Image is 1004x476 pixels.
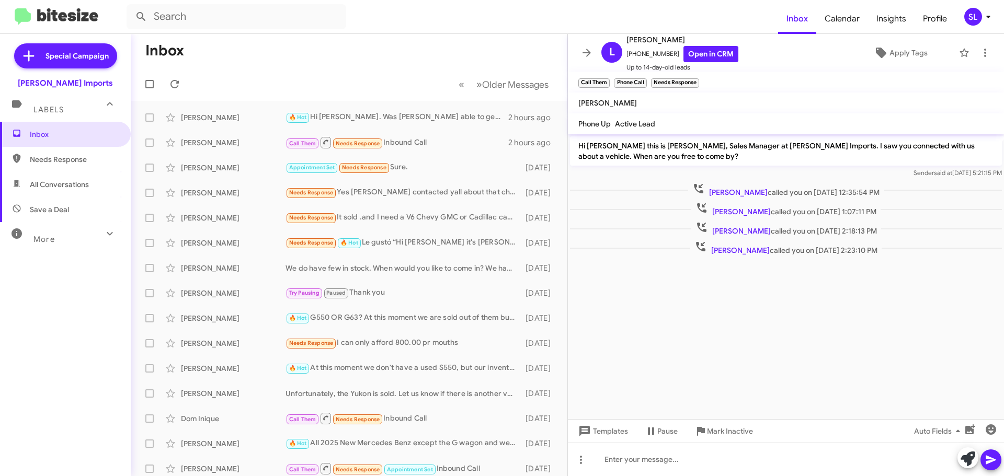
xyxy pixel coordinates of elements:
span: [PERSON_NAME] [711,246,770,255]
div: [DATE] [520,188,559,198]
a: Profile [915,4,955,34]
nav: Page navigation example [453,74,555,95]
a: Calendar [816,4,868,34]
span: Needs Response [289,214,334,221]
span: L [609,44,615,61]
div: Inbound Call [286,412,520,425]
span: [PERSON_NAME] [712,226,771,236]
div: [PERSON_NAME] [181,162,286,173]
small: Needs Response [651,78,699,88]
span: called you on [DATE] 2:23:10 PM [690,240,882,256]
span: Older Messages [482,79,549,90]
div: [DATE] [520,438,559,449]
div: [PERSON_NAME] [181,137,286,148]
div: [PERSON_NAME] [181,338,286,349]
span: called you on [DATE] 1:07:11 PM [691,202,881,217]
span: [PERSON_NAME] [626,33,738,46]
span: Paused [326,289,346,296]
span: Needs Response [289,340,334,346]
span: [PERSON_NAME] [709,188,768,197]
button: Pause [636,422,686,440]
div: We do have few in stock. When would you like to come in? We have an opening [DATE] at 1:15pm or 5... [286,263,520,273]
div: At this moment we don't have a used S550, but our inventory changes by the day. [286,362,520,374]
small: Call Them [578,78,610,88]
div: Le gustó “Hi [PERSON_NAME] it's [PERSON_NAME] at [PERSON_NAME] Imports. I saw you've been in touc... [286,237,520,249]
span: Sender [DATE] 5:21:15 PM [914,169,1002,177]
div: Inbound Call [286,462,520,475]
button: Mark Inactive [686,422,761,440]
div: Hi [PERSON_NAME]. Was [PERSON_NAME] able to get that form out to you along with the different veh... [286,111,508,123]
div: [PERSON_NAME] [181,112,286,123]
div: [PERSON_NAME] [181,388,286,399]
div: [DATE] [520,288,559,298]
span: Special Campaign [45,51,109,61]
span: Phone Up [578,119,611,129]
a: Inbox [778,4,816,34]
button: Auto Fields [906,422,973,440]
button: Apply Tags [847,43,954,62]
span: Needs Response [336,140,380,147]
div: [PERSON_NAME] [181,238,286,248]
div: [PERSON_NAME] [181,288,286,298]
div: Yes [PERSON_NAME] contacted yall about that charger I've just been busy with work, but I was just... [286,187,520,199]
div: [DATE] [520,363,559,374]
span: Call Them [289,466,316,473]
span: said at [934,169,952,177]
span: Up to 14-day-old leads [626,62,738,73]
span: 🔥 Hot [340,239,358,246]
div: I can only afford 800.00 pr mouths [286,337,520,349]
span: Needs Response [336,466,380,473]
div: Thank you [286,287,520,299]
span: called you on [DATE] 2:18:13 PM [691,221,881,236]
div: [PERSON_NAME] Imports [18,78,113,88]
div: G550 OR G63? At this moment we are sold out of them but getting a white G550 next month. [286,312,520,324]
span: Appointment Set [387,466,433,473]
div: SL [964,8,982,26]
div: [DATE] [520,388,559,399]
div: Inbound Call [286,136,508,149]
span: Needs Response [289,189,334,196]
div: Unfortunately, the Yukon is sold. Let us know if there is another vehicle that catches your eye. [286,388,520,399]
div: Dom Inique [181,413,286,424]
span: Apply Tags [889,43,928,62]
span: Templates [576,422,628,440]
div: [PERSON_NAME] [181,438,286,449]
span: [PHONE_NUMBER] [626,46,738,62]
span: Needs Response [30,154,119,165]
button: Templates [568,422,636,440]
div: [DATE] [520,263,559,273]
div: [PERSON_NAME] [181,263,286,273]
button: Previous [452,74,471,95]
a: Special Campaign [14,43,117,68]
span: Pause [657,422,678,440]
span: Call Them [289,416,316,423]
span: [PERSON_NAME] [712,207,771,216]
div: [PERSON_NAME] [181,313,286,323]
h1: Inbox [145,42,184,59]
span: [PERSON_NAME] [578,98,637,108]
span: Needs Response [336,416,380,423]
span: called you on [DATE] 12:35:54 PM [688,182,884,198]
span: Auto Fields [914,422,964,440]
span: Active Lead [615,119,655,129]
div: [DATE] [520,213,559,223]
span: 🔥 Hot [289,365,307,371]
small: Phone Call [614,78,646,88]
div: [DATE] [520,338,559,349]
span: Appointment Set [289,164,335,171]
span: All Conversations [30,179,89,190]
p: Hi [PERSON_NAME] this is [PERSON_NAME], Sales Manager at [PERSON_NAME] Imports. I saw you connect... [570,136,1002,166]
button: SL [955,8,992,26]
span: « [459,78,464,91]
div: [PERSON_NAME] [181,363,286,374]
a: Insights [868,4,915,34]
span: Save a Deal [30,204,69,215]
button: Next [470,74,555,95]
div: [PERSON_NAME] [181,463,286,474]
span: Needs Response [289,239,334,246]
span: » [476,78,482,91]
